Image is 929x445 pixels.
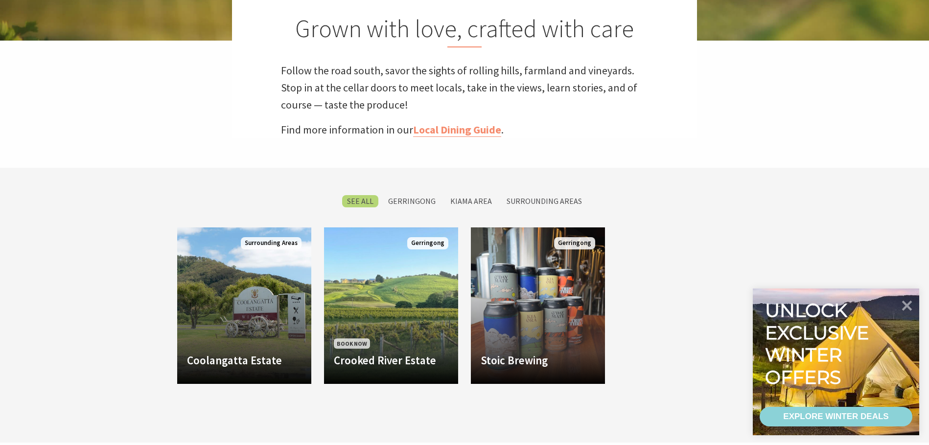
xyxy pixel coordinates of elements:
[324,227,458,384] a: Book Now Crooked River Estate Gerringong
[334,338,370,349] span: Book Now
[281,121,648,138] p: Find more information in our .
[407,237,448,249] span: Gerringong
[334,354,448,367] h4: Crooked River Estate
[783,407,888,426] div: EXPLORE WINTER DEALS
[765,299,873,388] div: Unlock exclusive winter offers
[760,407,912,426] a: EXPLORE WINTER DEALS
[502,195,587,207] label: Surrounding Areas
[281,14,648,47] h2: Grown with love, crafted with care
[445,195,497,207] label: Kiama Area
[554,237,595,249] span: Gerringong
[241,237,302,249] span: Surrounding Areas
[281,62,648,114] p: Follow the road south, savor the sights of rolling hills, farmland and vineyards. Stop in at the ...
[413,123,501,137] a: Local Dining Guide
[342,195,378,207] label: SEE All
[471,227,605,384] a: Another Image Used Stoic Brewing Gerringong
[177,227,311,384] a: Coolangatta Estate Surrounding Areas
[187,354,302,367] h4: Coolangatta Estate
[481,354,595,367] h4: Stoic Brewing
[383,195,441,207] label: Gerringong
